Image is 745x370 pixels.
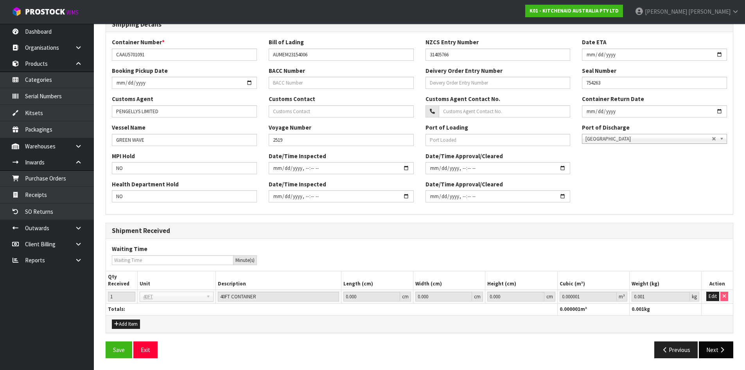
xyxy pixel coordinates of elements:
[557,304,629,315] th: m³
[112,21,727,28] h3: Shipping Details
[632,306,644,312] span: 0.001
[269,38,304,46] label: Bill of Lading
[425,77,571,89] input: Deivery Order Entry Number
[218,292,339,301] input: Description
[233,255,257,265] div: Minute(s)
[112,67,168,75] label: Booking Pickup Date
[425,152,503,160] label: Date/Time Approval/Cleared
[425,190,571,202] input: Date/Time Inspected
[425,180,503,188] label: Date/Time Approval/Cleared
[425,134,571,146] input: Port Loaded
[582,38,607,46] label: Date ETA
[12,7,22,16] img: cube-alt.png
[629,304,701,315] th: kg
[269,134,414,146] input: Voyage Number
[112,95,153,103] label: Customs Agent
[530,7,619,14] strong: K01 - KITCHENAID AUSTRALIA PTY LTD
[216,271,341,290] th: Description
[544,292,555,301] div: cm
[582,95,644,103] label: Container Return Date
[66,9,79,16] small: WMS
[425,38,479,46] label: NZCS Entry Number
[269,152,326,160] label: Date/Time Inspected
[112,152,135,160] label: MPI Hold
[112,134,257,146] input: Vessel Name
[269,67,305,75] label: BACC Number
[108,292,135,301] input: Qty Received
[25,7,65,17] span: ProStock
[582,105,727,117] input: Container Return Date
[425,123,468,132] label: Port of Loading
[654,341,698,358] button: Previous
[112,319,140,329] button: Add Item
[269,180,326,188] label: Date/Time Inspected
[112,77,257,89] input: Cont. Bookin Date
[557,271,629,290] th: Cubic (m³)
[582,67,616,75] label: Seal Number
[269,123,311,132] label: Voyage Number
[106,304,557,315] th: Totals:
[269,95,315,103] label: Customs Contact
[560,292,617,301] input: Cubic
[425,67,503,75] label: Deivery Order Entry Number
[425,49,571,61] input: Entry Number
[582,123,630,132] label: Port of Discharge
[106,271,137,290] th: Qty Received
[525,5,623,17] a: K01 - KITCHENAID AUSTRALIA PTY LTD
[485,271,557,290] th: Height (cm)
[269,77,414,89] input: BACC Number
[106,341,132,358] button: Save
[617,292,627,301] div: m³
[706,292,719,301] button: Edit
[400,292,411,301] div: cm
[472,292,483,301] div: cm
[343,292,400,301] input: Length
[632,292,690,301] input: Weight
[137,271,215,290] th: Unit
[582,77,727,89] input: Seal Number
[629,271,701,290] th: Weight (kg)
[112,245,147,253] label: Waiting Time
[585,134,712,144] span: [GEOGRAPHIC_DATA]
[425,95,500,103] label: Customs Agent Contact No.
[143,292,203,301] span: 40FT
[413,271,485,290] th: Width (cm)
[269,105,414,117] input: Customs Contact
[560,306,580,312] span: 0.000001
[112,227,727,235] h3: Shipment Received
[702,271,733,290] th: Action
[112,38,165,46] label: Container Number
[688,8,731,15] span: [PERSON_NAME]
[341,271,413,290] th: Length (cm)
[112,180,179,188] label: Health Department Hold
[487,292,544,301] input: Height
[112,123,145,132] label: Vessel Name
[112,255,233,265] input: Waiting Time
[112,49,257,61] input: Container Number
[690,292,699,301] div: kg
[112,162,257,174] input: MPI Hold
[133,341,158,358] button: Exit
[269,162,414,174] input: Date/Time Inspected
[439,105,571,117] input: Customs Agent Contact No.
[112,105,257,117] input: Customs Agent
[425,162,571,174] input: Date/Time Inspected
[269,190,414,202] input: Date/Time Inspected
[645,8,687,15] span: [PERSON_NAME]
[415,292,472,301] input: Width
[269,49,414,61] input: Bill of Lading
[699,341,733,358] button: Next
[112,190,257,202] input: Health Department Hold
